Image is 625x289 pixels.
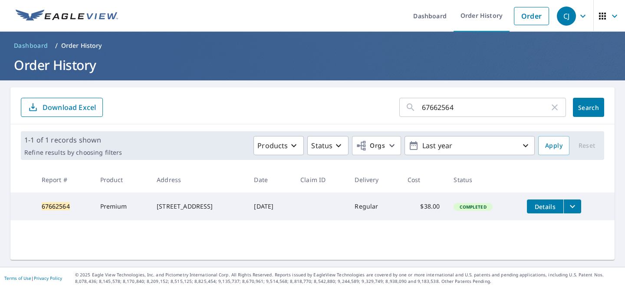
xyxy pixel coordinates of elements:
a: Privacy Policy [34,275,62,281]
span: Orgs [356,140,385,151]
li: / [55,40,58,51]
input: Address, Report #, Claim ID, etc. [422,95,549,120]
a: Dashboard [10,39,52,53]
span: Details [532,203,558,211]
nav: breadcrumb [10,39,615,53]
p: Products [257,140,288,151]
th: Date [247,167,293,193]
th: Status [447,167,520,193]
button: Last year [405,136,535,155]
mark: 67662564 [42,202,70,210]
p: Last year [419,138,520,153]
p: Order History [61,41,102,50]
td: [DATE] [247,193,293,220]
button: Status [307,136,349,155]
h1: Order History [10,56,615,74]
th: Cost [401,167,447,193]
p: Status [311,140,332,151]
a: Terms of Use [4,275,31,281]
button: Products [253,136,304,155]
th: Address [150,167,247,193]
span: Apply [545,140,562,151]
button: Search [573,98,604,117]
td: Regular [348,193,400,220]
span: Completed [454,204,491,210]
td: Premium [93,193,150,220]
p: © 2025 Eagle View Technologies, Inc. and Pictometry International Corp. All Rights Reserved. Repo... [75,272,621,285]
div: CJ [557,7,576,26]
p: Download Excel [43,103,96,112]
span: Dashboard [14,41,48,50]
p: Refine results by choosing filters [24,149,122,156]
button: Download Excel [21,98,103,117]
button: filesDropdownBtn-67662564 [563,199,581,213]
button: Orgs [352,136,401,155]
button: Apply [538,136,569,155]
th: Claim ID [293,167,348,193]
td: $38.00 [401,193,447,220]
img: EV Logo [16,10,118,23]
th: Product [93,167,150,193]
button: detailsBtn-67662564 [527,199,563,213]
th: Delivery [348,167,400,193]
span: Search [580,103,597,112]
a: Order [514,7,549,25]
p: | [4,276,62,281]
p: 1-1 of 1 records shown [24,135,122,145]
div: [STREET_ADDRESS] [157,202,240,211]
th: Report # [35,167,93,193]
